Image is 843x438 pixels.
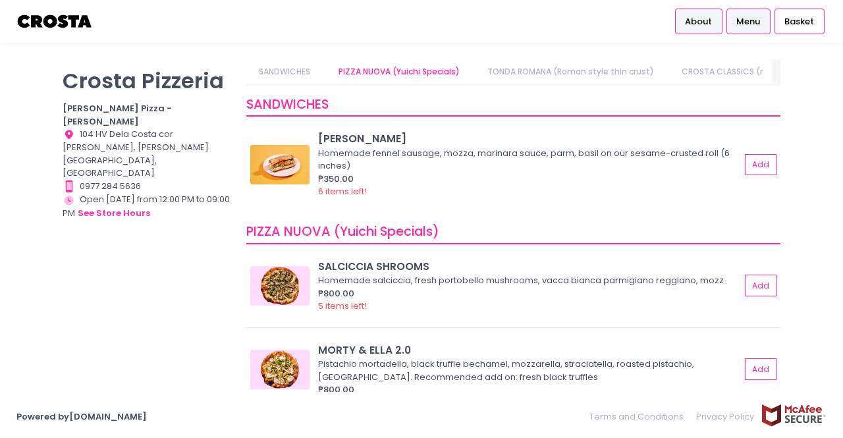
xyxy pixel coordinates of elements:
[690,404,761,429] a: Privacy Policy
[669,59,813,84] a: CROSTA CLASSICS (red base)
[474,59,666,84] a: TONDA ROMANA (Roman style thin crust)
[318,131,740,146] div: [PERSON_NAME]
[784,15,814,28] span: Basket
[675,9,722,34] a: About
[250,145,310,184] img: HOAGIE ROLL
[318,147,736,173] div: Homemade fennel sausage, mozza, marinara sauce, parm, basil on our sesame-crusted roll (6 inches)
[63,102,172,128] b: [PERSON_NAME] Pizza - [PERSON_NAME]
[63,128,230,180] div: 104 HV Dela Costa cor [PERSON_NAME], [PERSON_NAME][GEOGRAPHIC_DATA], [GEOGRAPHIC_DATA]
[16,10,94,33] img: logo
[63,180,230,193] div: 0977 284 5636
[726,9,771,34] a: Menu
[685,15,712,28] span: About
[325,59,472,84] a: PIZZA NUOVA (Yuichi Specials)
[589,404,690,429] a: Terms and Conditions
[318,259,740,274] div: SALCICCIA SHROOMS
[63,193,230,221] div: Open [DATE] from 12:00 PM to 09:00 PM
[246,223,439,240] span: PIZZA NUOVA (Yuichi Specials)
[246,96,329,113] span: SANDWICHES
[16,410,147,423] a: Powered by[DOMAIN_NAME]
[318,383,740,397] div: ₱800.00
[250,266,310,306] img: SALCICCIA SHROOMS
[77,206,151,221] button: see store hours
[736,15,760,28] span: Menu
[318,300,367,312] span: 5 items left!
[761,404,827,427] img: mcafee-secure
[246,59,323,84] a: SANDWICHES
[318,274,736,287] div: Homemade salciccia, fresh portobello mushrooms, vacca bianca parmigiano reggiano, mozz
[318,342,740,358] div: MORTY & ELLA 2.0
[318,173,740,186] div: ₱350.00
[250,350,310,389] img: MORTY & ELLA 2.0
[745,358,776,380] button: Add
[318,185,367,198] span: 6 items left!
[745,154,776,176] button: Add
[745,275,776,296] button: Add
[318,358,736,383] div: Pistachio mortadella, black truffle bechamel, mozzarella, straciatella, roasted pistachio, [GEOGR...
[318,287,740,300] div: ₱800.00
[63,68,230,94] p: Crosta Pizzeria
